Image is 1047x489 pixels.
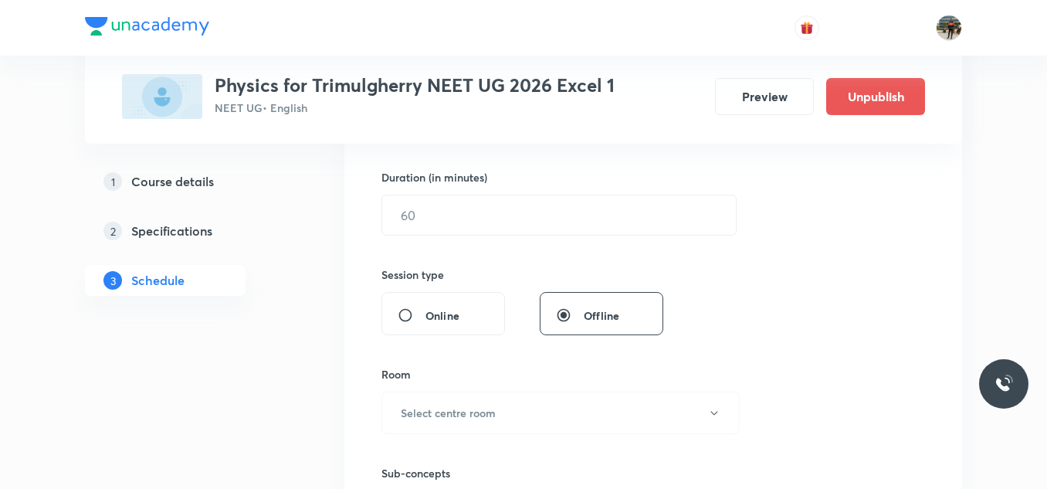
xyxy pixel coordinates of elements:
img: avatar [800,21,814,35]
h6: Session type [381,267,444,283]
p: 1 [103,172,122,191]
span: Online [425,307,459,324]
button: Preview [715,78,814,115]
a: 1Course details [85,166,295,197]
h5: Schedule [131,271,185,290]
button: avatar [795,15,819,40]
img: ttu [994,375,1013,393]
h5: Course details [131,172,214,191]
h6: Sub-concepts [381,465,729,481]
img: Shrikanth Reddy [936,15,962,41]
h6: Duration (in minutes) [381,169,487,185]
img: CC4CE444-75BA-4F98-B515-F794B133A2A4_plus.png [122,74,202,119]
h6: Room [381,366,411,382]
img: Company Logo [85,17,209,36]
button: Unpublish [826,78,925,115]
a: Company Logo [85,17,209,39]
input: 60 [382,195,736,235]
h5: Specifications [131,222,212,240]
h6: Select centre room [401,405,496,421]
p: 3 [103,271,122,290]
a: 2Specifications [85,216,295,246]
button: Select centre room [381,392,740,434]
p: NEET UG • English [215,100,615,116]
p: 2 [103,222,122,240]
h3: Physics for Trimulgherry NEET UG 2026 Excel 1 [215,74,615,97]
span: Offline [584,307,619,324]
